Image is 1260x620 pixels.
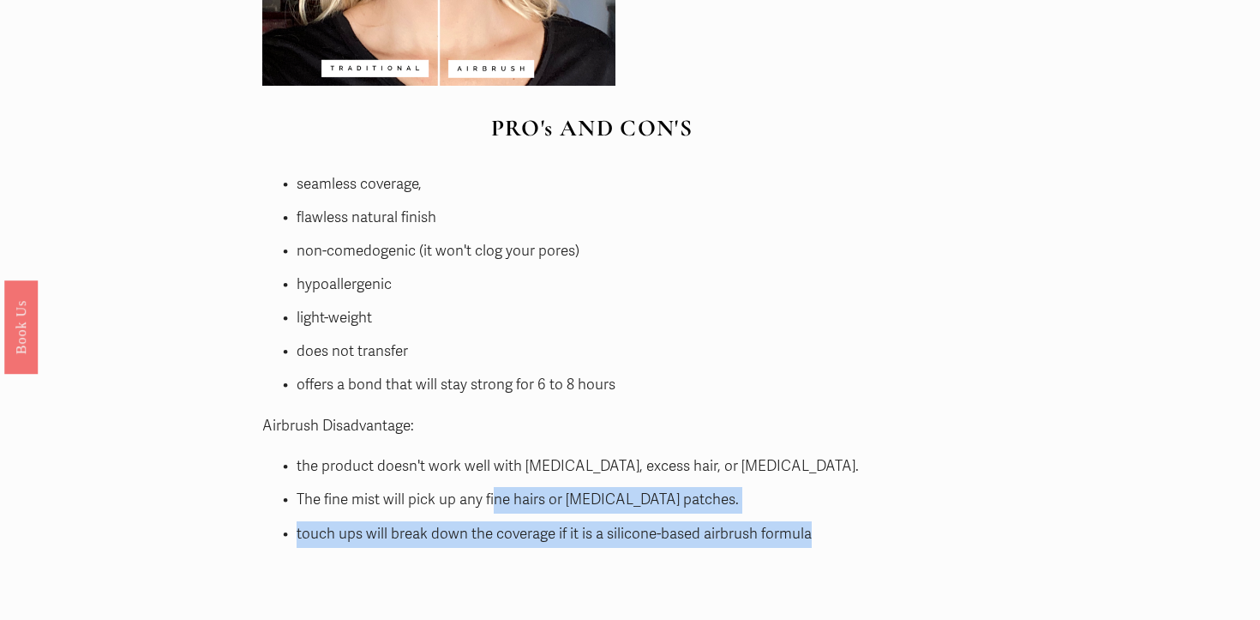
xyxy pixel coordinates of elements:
[297,172,921,198] p: seamless coverage,
[297,487,921,514] p: The fine mist will pick up any fine hairs or [MEDICAL_DATA] patches.
[297,238,921,265] p: non-comedogenic (it won't clog your pores)
[297,205,921,232] p: flawless natural finish
[262,413,921,440] p: Airbrush Disadvantage:
[297,305,921,332] p: light-weight
[297,454,921,480] p: the product doesn't work well with [MEDICAL_DATA], excess hair, or [MEDICAL_DATA].
[4,280,38,373] a: Book Us
[297,372,921,399] p: offers a bond that will stay strong for 6 to 8 hours
[297,339,921,365] p: does not transfer
[297,272,921,298] p: hypoallergenic
[491,114,693,142] strong: PRO's AND CON'S
[297,521,921,548] p: touch ups will break down the coverage if it is a silicone-based airbrush formula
